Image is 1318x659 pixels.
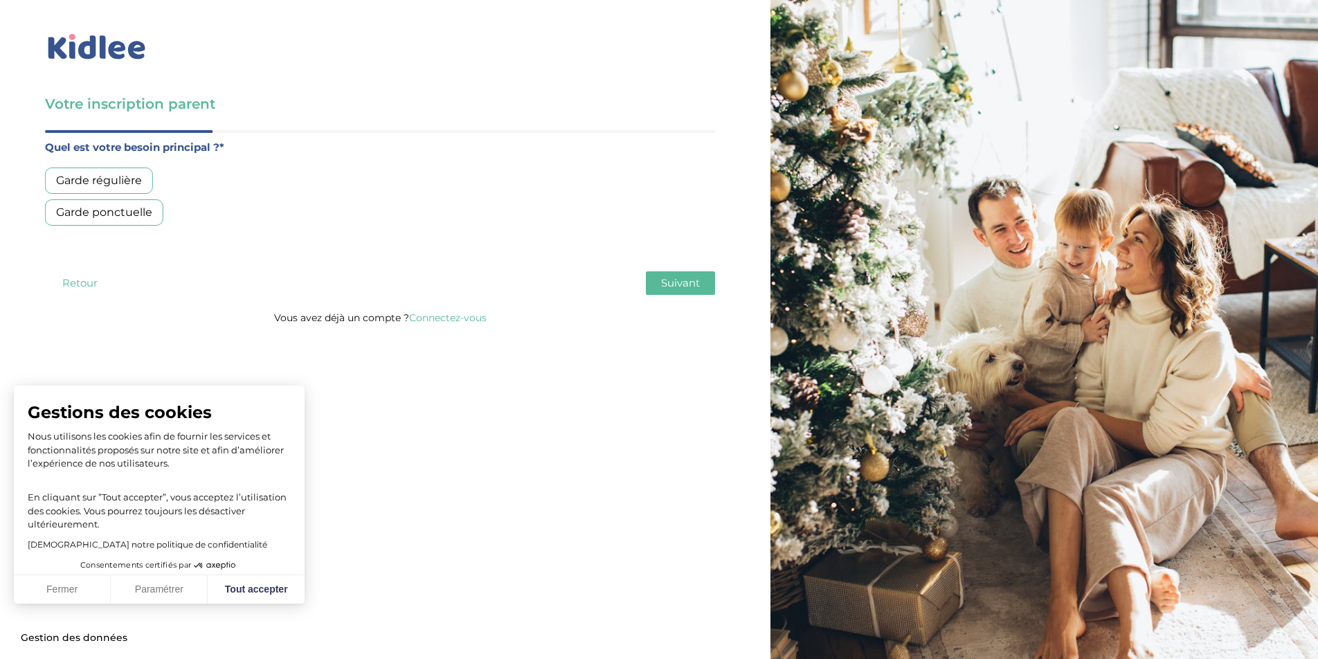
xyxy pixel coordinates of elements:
[80,561,191,569] span: Consentements certifiés par
[12,624,136,653] button: Fermer le widget sans consentement
[28,539,267,550] a: [DEMOGRAPHIC_DATA] notre politique de confidentialité
[45,138,715,156] label: Quel est votre besoin principal ?*
[409,312,487,324] a: Connectez-vous
[45,309,715,327] p: Vous avez déjà un compte ?
[111,575,208,604] button: Paramétrer
[208,575,305,604] button: Tout accepter
[45,94,715,114] h3: Votre inscription parent
[194,545,235,586] svg: Axeptio
[28,402,291,423] span: Gestions des cookies
[21,632,127,644] span: Gestion des données
[646,271,715,295] button: Suivant
[28,478,291,532] p: En cliquant sur ”Tout accepter”, vous acceptez l’utilisation des cookies. Vous pourrez toujours l...
[28,430,291,471] p: Nous utilisons les cookies afin de fournir les services et fonctionnalités proposés sur notre sit...
[73,557,245,575] button: Consentements certifiés par
[661,276,700,289] span: Suivant
[45,271,114,295] button: Retour
[45,168,153,194] div: Garde régulière
[14,575,111,604] button: Fermer
[45,199,163,226] div: Garde ponctuelle
[45,31,149,63] img: logo_kidlee_bleu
